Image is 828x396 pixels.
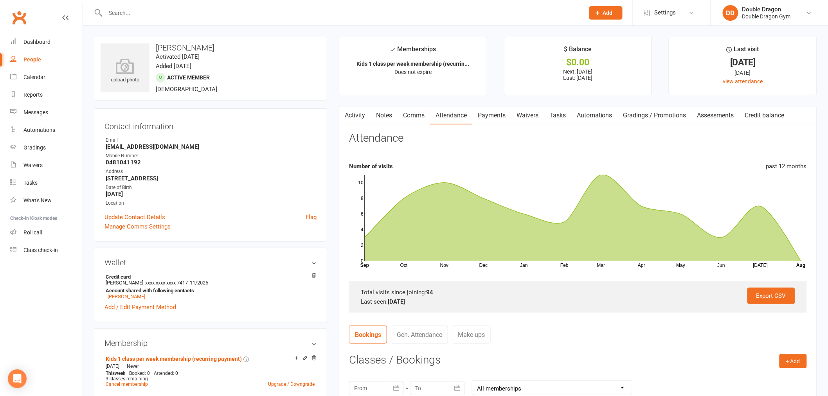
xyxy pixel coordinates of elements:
[104,212,165,222] a: Update Contact Details
[104,339,317,347] h3: Membership
[723,5,738,21] div: DD
[106,143,317,150] strong: [EMAIL_ADDRESS][DOMAIN_NAME]
[101,58,149,84] div: upload photo
[10,51,83,68] a: People
[106,152,317,160] div: Mobile Number
[106,159,317,166] strong: 0481041192
[339,106,371,124] a: Activity
[104,222,171,231] a: Manage Comms Settings
[10,33,83,51] a: Dashboard
[655,4,676,22] span: Settings
[371,106,398,124] a: Notes
[104,371,127,376] div: week
[127,364,139,369] span: Never
[106,371,115,376] span: This
[356,61,469,67] strong: Kids 1 class per week membership (recurrin...
[10,104,83,121] a: Messages
[156,53,200,60] time: Activated [DATE]
[23,39,50,45] div: Dashboard
[104,273,317,301] li: [PERSON_NAME]
[106,364,119,369] span: [DATE]
[101,43,320,52] h3: [PERSON_NAME]
[426,289,433,296] strong: 94
[10,121,83,139] a: Automations
[268,382,315,387] a: Upgrade / Downgrade
[10,174,83,192] a: Tasks
[190,280,208,286] span: 11/2025
[106,356,242,362] a: Kids 1 class per week membership (recurring payment)
[571,106,618,124] a: Automations
[452,326,491,344] a: Make-ups
[23,162,43,168] div: Waivers
[23,180,38,186] div: Tasks
[676,58,810,67] div: [DATE]
[349,326,387,344] a: Bookings
[106,376,148,382] span: 3 classes remaining
[23,127,55,133] div: Automations
[766,162,807,171] div: past 12 months
[544,106,571,124] a: Tasks
[472,106,511,124] a: Payments
[23,92,43,98] div: Reports
[9,8,29,27] a: Clubworx
[104,363,317,369] div: —
[511,68,645,81] p: Next: [DATE] Last: [DATE]
[742,6,791,13] div: Double Dragon
[390,44,436,59] div: Memberships
[10,224,83,241] a: Roll call
[23,56,41,63] div: People
[10,157,83,174] a: Waivers
[603,10,613,16] span: Add
[154,371,178,376] span: Attended: 0
[129,371,150,376] span: Booked: 0
[106,137,317,144] div: Email
[23,144,46,151] div: Gradings
[391,326,448,344] a: Gen. Attendance
[398,106,430,124] a: Comms
[747,288,795,304] a: Export CSV
[306,212,317,222] a: Flag
[106,200,317,207] div: Location
[388,298,405,305] strong: [DATE]
[430,106,472,124] a: Attendance
[727,44,759,58] div: Last visit
[23,109,48,115] div: Messages
[10,241,83,259] a: Class kiosk mode
[106,288,313,293] strong: Account shared with following contacts
[156,63,191,70] time: Added [DATE]
[390,46,395,53] i: ✓
[589,6,623,20] button: Add
[145,280,188,286] span: xxxx xxxx xxxx 7417
[361,297,795,306] div: Last seen:
[779,354,807,368] button: + Add
[23,247,58,253] div: Class check-in
[104,302,176,312] a: Add / Edit Payment Method
[10,139,83,157] a: Gradings
[349,163,393,170] strong: Number of visits
[511,58,645,67] div: $0.00
[103,7,579,18] input: Search...
[740,106,790,124] a: Credit balance
[349,132,403,144] h3: Attendance
[394,69,432,75] span: Does not expire
[104,119,317,131] h3: Contact information
[723,78,763,85] a: view attendance
[349,354,807,366] h3: Classes / Bookings
[106,184,317,191] div: Date of Birth
[10,68,83,86] a: Calendar
[106,191,317,198] strong: [DATE]
[23,197,52,203] div: What's New
[8,369,27,388] div: Open Intercom Messenger
[676,68,810,77] div: [DATE]
[10,86,83,104] a: Reports
[108,293,145,299] a: [PERSON_NAME]
[23,229,42,236] div: Roll call
[10,192,83,209] a: What's New
[692,106,740,124] a: Assessments
[156,86,217,93] span: [DEMOGRAPHIC_DATA]
[106,175,317,182] strong: [STREET_ADDRESS]
[511,106,544,124] a: Waivers
[618,106,692,124] a: Gradings / Promotions
[106,168,317,175] div: Address
[106,274,313,280] strong: Credit card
